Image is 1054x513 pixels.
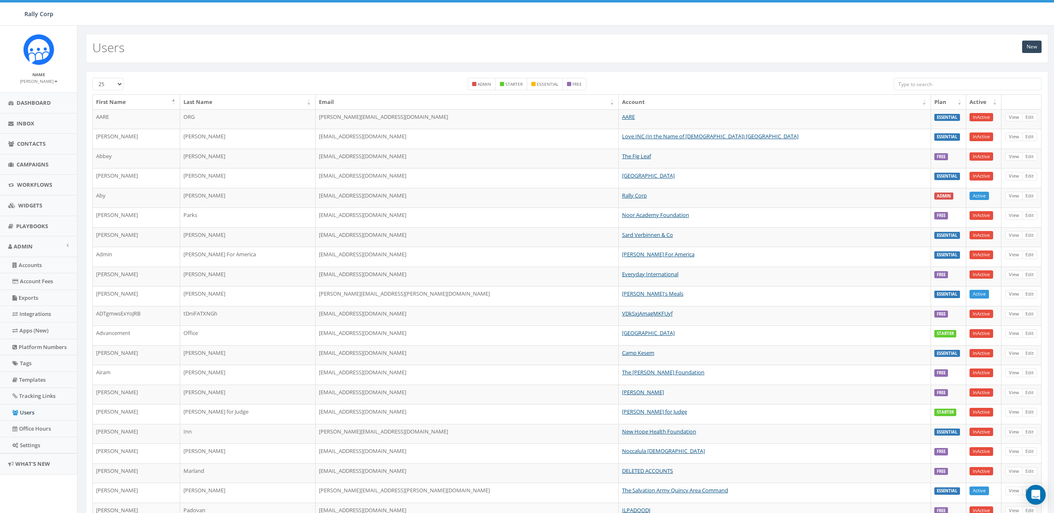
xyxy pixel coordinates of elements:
[92,41,125,54] h2: Users
[180,109,316,129] td: ORG
[894,78,1042,90] input: Type to search
[622,467,673,474] a: DELETED ACCOUNTS
[93,385,180,405] td: [PERSON_NAME]
[934,350,960,357] label: ESSENTIAL
[505,81,523,87] small: starter
[1022,447,1037,456] a: Edit
[15,460,50,467] span: What's New
[970,132,993,141] a: InActive
[180,443,316,463] td: [PERSON_NAME]
[970,447,993,456] a: InActive
[934,153,948,161] label: FREE
[1006,113,1023,122] a: View
[93,129,180,149] td: [PERSON_NAME]
[1006,192,1023,200] a: View
[1022,192,1037,200] a: Edit
[93,463,180,483] td: [PERSON_NAME]
[622,428,696,435] a: New Hope Health Foundation
[934,271,948,279] label: FREE
[316,95,619,109] th: Email: activate to sort column ascending
[180,188,316,208] td: [PERSON_NAME]
[14,243,33,250] span: Admin
[20,77,58,84] a: [PERSON_NAME]
[180,306,316,326] td: tDniFATXNGh
[1022,132,1037,141] a: Edit
[970,349,993,358] a: InActive
[934,193,953,200] label: ADMIN
[32,72,45,77] small: Name
[1006,428,1023,436] a: View
[1022,329,1037,338] a: Edit
[622,290,683,297] a: [PERSON_NAME]'s Meals
[478,81,491,87] small: admin
[934,409,956,416] label: STARTER
[1006,388,1023,397] a: View
[93,227,180,247] td: [PERSON_NAME]
[1006,270,1023,279] a: View
[970,467,993,476] a: InActive
[93,109,180,129] td: AARE
[934,133,960,141] label: ESSENTIAL
[572,81,582,87] small: free
[180,168,316,188] td: [PERSON_NAME]
[316,306,619,326] td: [EMAIL_ADDRESS][DOMAIN_NAME]
[180,385,316,405] td: [PERSON_NAME]
[1006,447,1023,456] a: View
[1022,349,1037,358] a: Edit
[93,404,180,424] td: [PERSON_NAME]
[1022,487,1037,495] a: Edit
[934,369,948,377] label: FREE
[970,250,993,259] a: InActive
[934,487,960,495] label: ESSENTIAL
[1026,485,1046,505] div: Open Intercom Messenger
[1022,231,1037,240] a: Edit
[622,487,728,494] a: The Salvation Army Quincy Area Command
[93,247,180,267] td: Admin
[622,152,651,160] a: The Fig Leaf
[1022,408,1037,417] a: Edit
[93,286,180,306] td: [PERSON_NAME]
[93,483,180,503] td: [PERSON_NAME]
[970,172,993,181] a: InActive
[1006,152,1023,161] a: View
[622,132,798,140] a: Love INC (In the Name of [DEMOGRAPHIC_DATA]) [GEOGRAPHIC_DATA]
[24,10,53,18] span: Rally Corp
[316,404,619,424] td: [EMAIL_ADDRESS][DOMAIN_NAME]
[93,365,180,385] td: Airam
[622,310,673,317] a: VDkSxjAmagMKFUyf
[180,286,316,306] td: [PERSON_NAME]
[1006,408,1023,417] a: View
[316,188,619,208] td: [EMAIL_ADDRESS][DOMAIN_NAME]
[180,463,316,483] td: Marland
[934,389,948,397] label: FREE
[970,487,989,495] a: Active
[966,95,1001,109] th: Active: activate to sort column ascending
[1006,368,1023,377] a: View
[934,173,960,180] label: ESSENTIAL
[316,424,619,444] td: [PERSON_NAME][EMAIL_ADDRESS][DOMAIN_NAME]
[970,211,993,220] a: InActive
[619,95,931,109] th: Account: activate to sort column ascending
[316,149,619,169] td: [EMAIL_ADDRESS][DOMAIN_NAME]
[93,267,180,287] td: [PERSON_NAME]
[180,345,316,365] td: [PERSON_NAME]
[970,152,993,161] a: InActive
[1022,290,1037,299] a: Edit
[934,114,960,121] label: ESSENTIAL
[180,95,316,109] th: Last Name: activate to sort column ascending
[93,306,180,326] td: ADTgmwsExYoJRB
[1006,231,1023,240] a: View
[1006,172,1023,181] a: View
[1022,250,1037,259] a: Edit
[316,325,619,345] td: [EMAIL_ADDRESS][DOMAIN_NAME]
[622,447,705,455] a: Noccalula [DEMOGRAPHIC_DATA]
[180,365,316,385] td: [PERSON_NAME]
[316,443,619,463] td: [EMAIL_ADDRESS][DOMAIN_NAME]
[17,99,51,106] span: Dashboard
[93,149,180,169] td: Abbey
[180,267,316,287] td: [PERSON_NAME]
[316,168,619,188] td: [EMAIL_ADDRESS][DOMAIN_NAME]
[93,443,180,463] td: [PERSON_NAME]
[316,385,619,405] td: [EMAIL_ADDRESS][DOMAIN_NAME]
[1022,388,1037,397] a: Edit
